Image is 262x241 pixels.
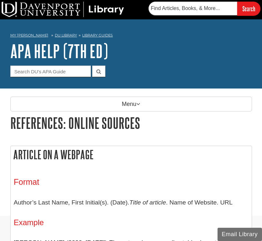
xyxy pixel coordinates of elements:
[218,228,262,241] button: Email Library
[2,2,124,17] img: DU Library
[10,31,252,41] nav: breadcrumb
[129,199,166,206] i: Title of article
[14,177,248,187] h3: Format
[237,2,260,16] input: Search
[14,218,248,227] h4: Example
[10,97,252,111] p: Menu
[149,2,237,15] input: Find Articles, Books, & More...
[11,146,252,163] h2: Article on a Webpage
[149,2,260,16] form: Searches DU Library's articles, books, and more
[55,33,77,37] a: DU Library
[10,33,48,38] a: My [PERSON_NAME]
[82,33,113,37] a: Library Guides
[14,193,248,212] p: Author’s Last Name, First Initial(s). (Date). . Name of Website. URL
[10,66,91,77] input: Search DU's APA Guide
[10,41,108,61] a: APA Help (7th Ed)
[10,115,252,131] h1: References: Online Sources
